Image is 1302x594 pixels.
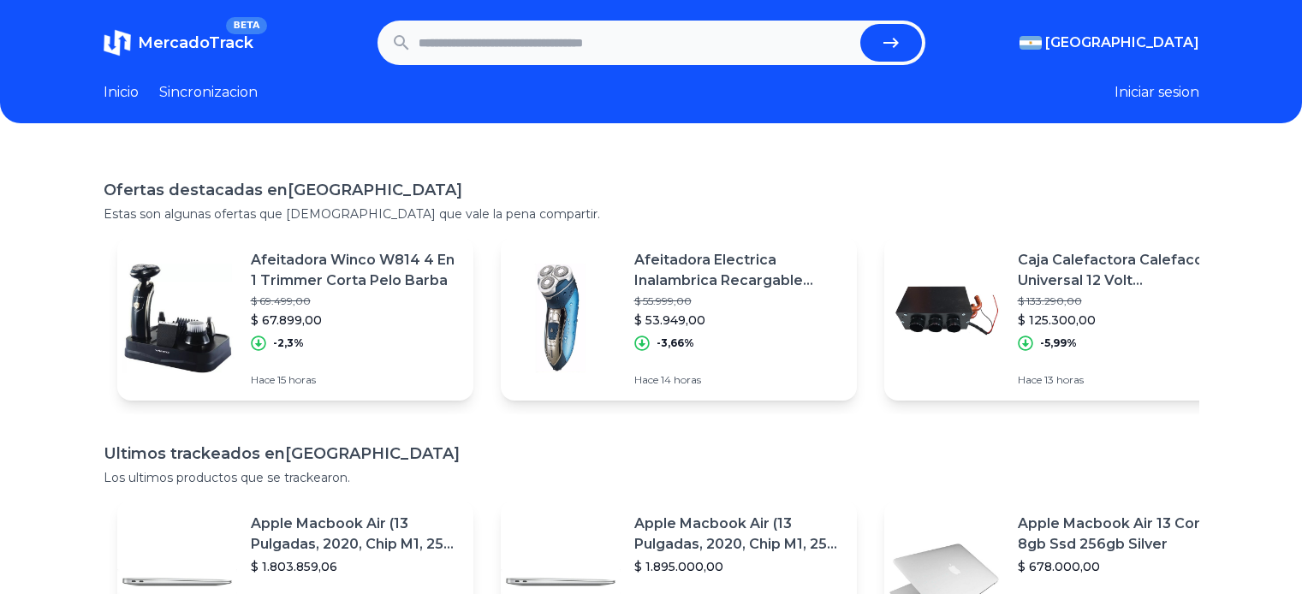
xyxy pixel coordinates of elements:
p: Hace 14 horas [634,373,843,387]
a: Sincronizacion [159,82,258,103]
p: Afeitadora Winco W814 4 En 1 Trimmer Corta Pelo Barba [251,250,460,291]
a: Featured imageAfeitadora Electrica Inalambrica Recargable Lavable Winco$ 55.999,00$ 53.949,00-3,6... [501,236,857,401]
span: MercadoTrack [138,33,253,52]
img: Featured image [884,258,1004,378]
img: Featured image [501,258,621,378]
p: $ 69.499,00 [251,294,460,308]
a: MercadoTrackBETA [104,29,253,56]
p: $ 678.000,00 [1018,558,1227,575]
a: Featured imageAfeitadora Winco W814 4 En 1 Trimmer Corta Pelo Barba$ 69.499,00$ 67.899,00-2,3%Hac... [117,236,473,401]
p: Estas son algunas ofertas que [DEMOGRAPHIC_DATA] que vale la pena compartir. [104,205,1199,223]
button: Iniciar sesion [1115,82,1199,103]
button: [GEOGRAPHIC_DATA] [1020,33,1199,53]
span: [GEOGRAPHIC_DATA] [1045,33,1199,53]
span: BETA [226,17,266,34]
a: Inicio [104,82,139,103]
img: MercadoTrack [104,29,131,56]
p: $ 125.300,00 [1018,312,1227,329]
p: Hace 15 horas [251,373,460,387]
p: $ 1.895.000,00 [634,558,843,575]
p: $ 1.803.859,06 [251,558,460,575]
p: $ 53.949,00 [634,312,843,329]
p: $ 55.999,00 [634,294,843,308]
a: Featured imageCaja Calefactora Calefaccion Universal 12 Volt (205x130x85)$ 133.290,00$ 125.300,00... [884,236,1240,401]
p: Apple Macbook Air (13 Pulgadas, 2020, Chip M1, 256 Gb De Ssd, 8 Gb De Ram) - Plata [634,514,843,555]
p: Apple Macbook Air (13 Pulgadas, 2020, Chip M1, 256 Gb De Ssd, 8 Gb De Ram) - Plata [251,514,460,555]
p: Caja Calefactora Calefaccion Universal 12 Volt (205x130x85) [1018,250,1227,291]
p: -5,99% [1040,336,1077,350]
p: Los ultimos productos que se trackearon. [104,469,1199,486]
p: -2,3% [273,336,304,350]
p: Apple Macbook Air 13 Core I5 8gb Ssd 256gb Silver [1018,514,1227,555]
img: Argentina [1020,36,1042,50]
p: -3,66% [657,336,694,350]
h1: Ultimos trackeados en [GEOGRAPHIC_DATA] [104,442,1199,466]
p: Afeitadora Electrica Inalambrica Recargable Lavable Winco [634,250,843,291]
h1: Ofertas destacadas en [GEOGRAPHIC_DATA] [104,178,1199,202]
p: $ 133.290,00 [1018,294,1227,308]
p: Hace 13 horas [1018,373,1227,387]
img: Featured image [117,258,237,378]
p: $ 67.899,00 [251,312,460,329]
